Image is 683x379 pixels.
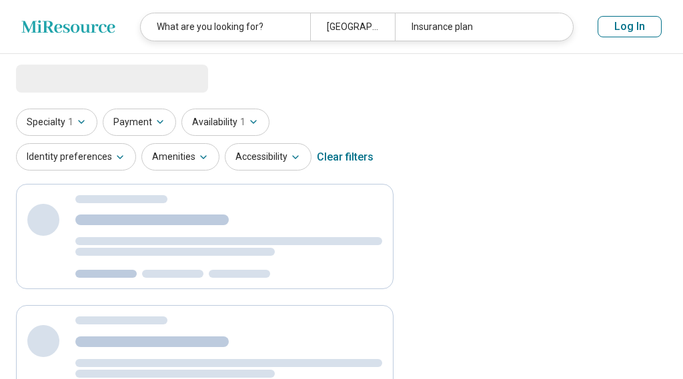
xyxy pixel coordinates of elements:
div: [GEOGRAPHIC_DATA], [GEOGRAPHIC_DATA] [310,13,395,41]
button: Payment [103,109,176,136]
div: What are you looking for? [141,13,310,41]
span: 1 [240,115,245,129]
div: Insurance plan [395,13,564,41]
span: Loading... [16,65,128,91]
button: Specialty1 [16,109,97,136]
div: Clear filters [317,141,374,173]
button: Availability1 [181,109,269,136]
button: Identity preferences [16,143,136,171]
button: Log In [598,16,662,37]
button: Accessibility [225,143,311,171]
span: 1 [68,115,73,129]
button: Amenities [141,143,219,171]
